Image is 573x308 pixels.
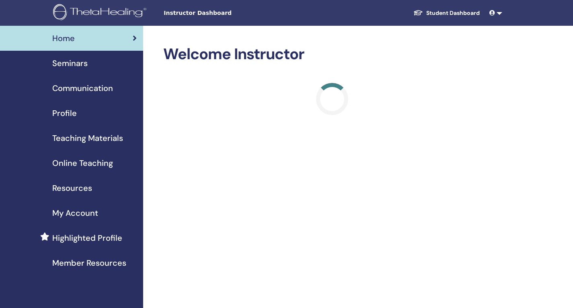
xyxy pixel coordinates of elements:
[52,257,126,269] span: Member Resources
[52,207,98,219] span: My Account
[52,232,122,244] span: Highlighted Profile
[407,6,486,21] a: Student Dashboard
[413,9,423,16] img: graduation-cap-white.svg
[52,157,113,169] span: Online Teaching
[52,32,75,44] span: Home
[163,45,501,64] h2: Welcome Instructor
[52,182,92,194] span: Resources
[52,57,88,69] span: Seminars
[53,4,149,22] img: logo.png
[52,132,123,144] span: Teaching Materials
[164,9,284,17] span: Instructor Dashboard
[52,82,113,94] span: Communication
[52,107,77,119] span: Profile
